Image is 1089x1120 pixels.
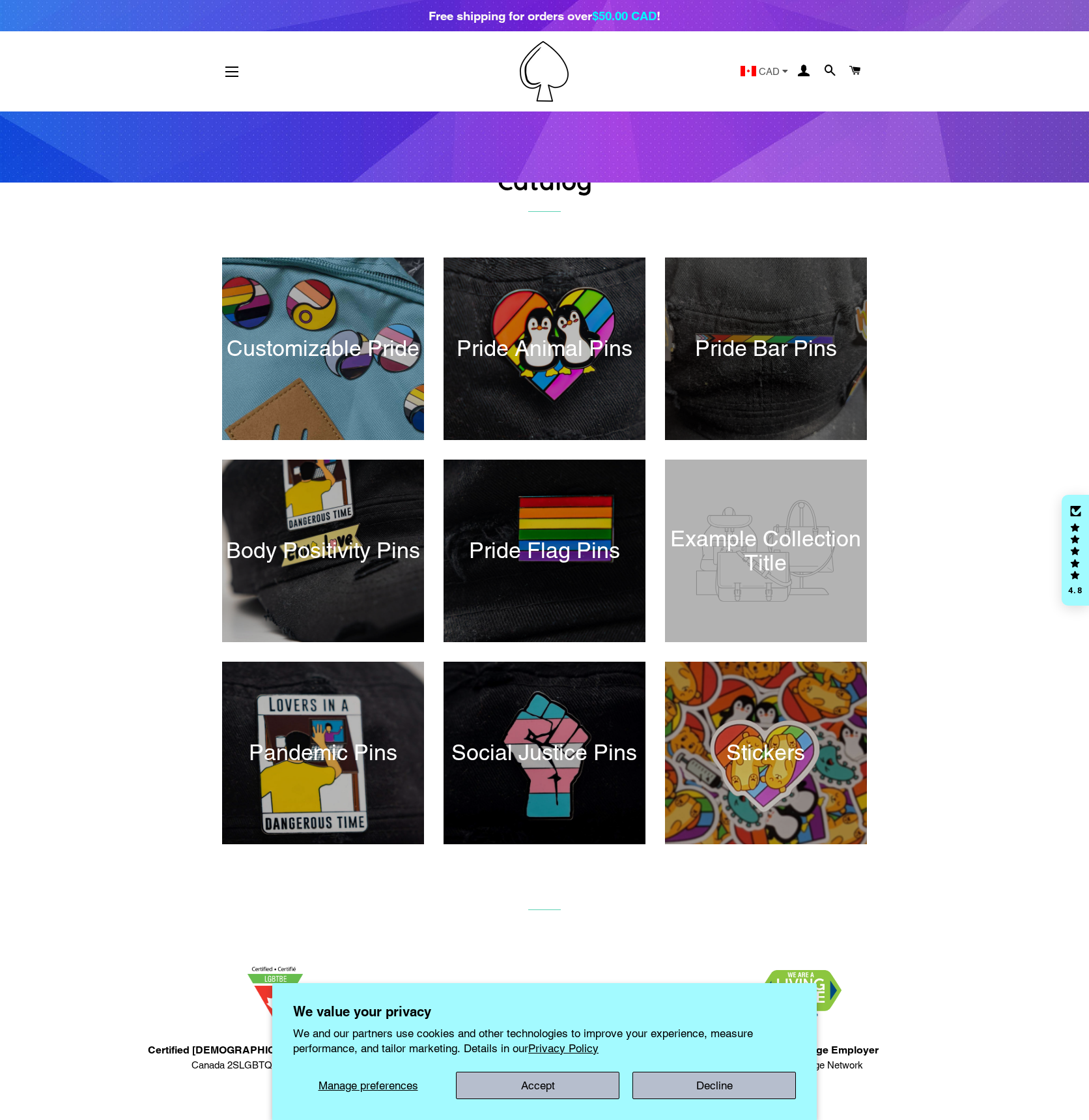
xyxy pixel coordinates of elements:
[429,7,660,25] div: Free shipping for orders over !
[1062,495,1089,606] div: Click to open Judge.me floating reviews tab
[665,258,867,440] a: Pride Bar Pins
[444,662,645,844] a: Social Justice Pins
[318,1079,418,1092] span: Manage preferences
[665,460,867,642] a: Example Collection Title
[247,967,329,1022] img: 1705457225.png
[528,1042,599,1055] a: Privacy Policy
[148,1042,428,1058] span: Certified [DEMOGRAPHIC_DATA]/Trans-Owned Supplier
[760,970,841,1018] img: 1706832627.png
[293,1026,796,1055] p: We and our partners use cookies and other technologies to improve your experience, measure perfor...
[632,1072,796,1099] button: Decline
[293,1004,796,1020] h2: We value your privacy
[520,41,569,102] img: Pin-Ace
[1068,586,1083,595] div: 4.8
[444,460,645,642] a: Pride Flag Pins
[592,8,657,23] span: $50.00 CAD
[444,258,645,440] a: Pride Animal Pins
[148,1058,428,1073] span: Canada 2SLGBTQI+ Chamber of Commerce
[456,1072,619,1099] button: Accept
[222,460,424,642] a: Body Positivity Pins
[759,66,780,76] span: CAD
[293,1072,443,1099] button: Manage preferences
[222,258,424,440] a: Customizable Pride
[665,662,867,844] a: Stickers
[222,662,424,844] a: Pandemic Pins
